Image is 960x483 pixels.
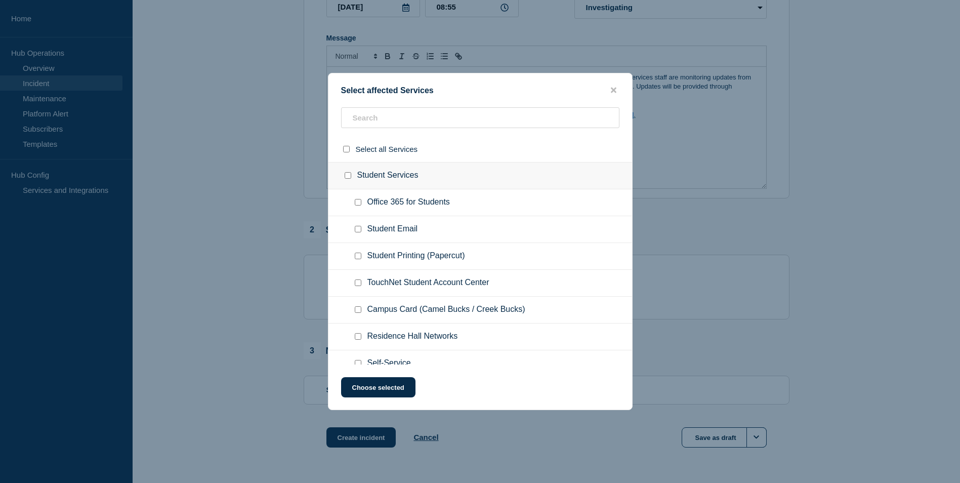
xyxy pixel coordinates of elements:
[367,197,450,208] span: Office 365 for Students
[367,305,525,315] span: Campus Card (Camel Bucks / Creek Bucks)
[355,199,361,206] input: Office 365 for Students checkbox
[341,107,619,128] input: Search
[343,146,350,152] input: select all checkbox
[367,332,458,342] span: Residence Hall Networks
[356,145,418,153] span: Select all Services
[328,162,632,189] div: Student Services
[367,358,411,369] span: Self-Service
[367,224,418,234] span: Student Email
[367,251,465,261] span: Student Printing (Papercut)
[355,333,361,340] input: Residence Hall Networks checkbox
[328,86,632,95] div: Select affected Services
[355,253,361,259] input: Student Printing (Papercut) checkbox
[345,172,351,179] input: Student Services checkbox
[355,279,361,286] input: TouchNet Student Account Center checkbox
[355,306,361,313] input: Campus Card (Camel Bucks / Creek Bucks) checkbox
[355,226,361,232] input: Student Email checkbox
[341,377,415,397] button: Choose selected
[608,86,619,95] button: close button
[367,278,489,288] span: TouchNet Student Account Center
[355,360,361,367] input: Self-Service checkbox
